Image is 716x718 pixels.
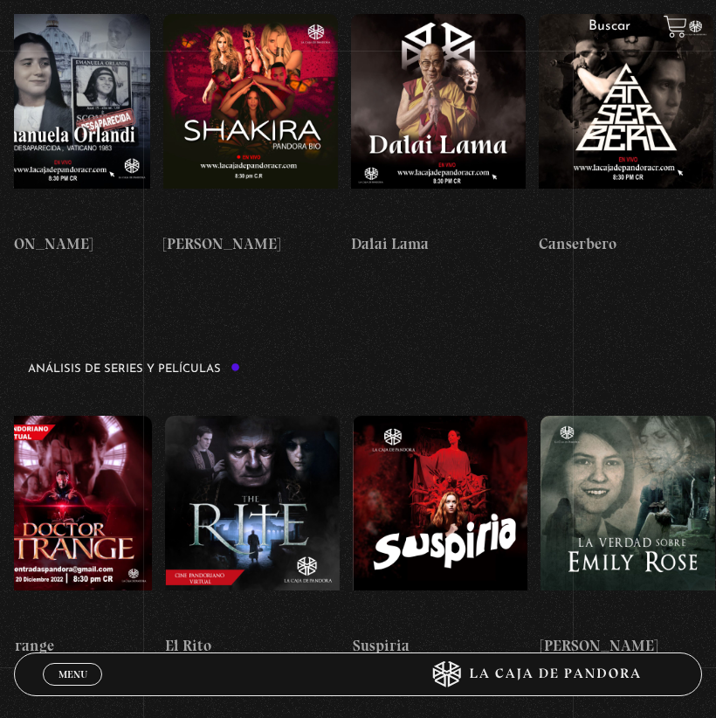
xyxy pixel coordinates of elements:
[589,19,630,33] a: Buscar
[540,392,715,681] a: [PERSON_NAME]
[353,634,527,658] h4: Suspiria
[664,15,687,38] a: View your shopping cart
[351,232,526,256] h4: Dalai Lama
[59,669,87,680] span: Menu
[28,362,240,375] h3: Análisis de series y películas
[52,684,93,696] span: Cerrar
[165,392,340,681] a: El Rito
[539,232,713,256] h4: Canserbero
[165,634,340,658] h4: El Rito
[353,392,527,681] a: Suspiria
[163,232,338,256] h4: [PERSON_NAME]
[540,634,715,658] h4: [PERSON_NAME]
